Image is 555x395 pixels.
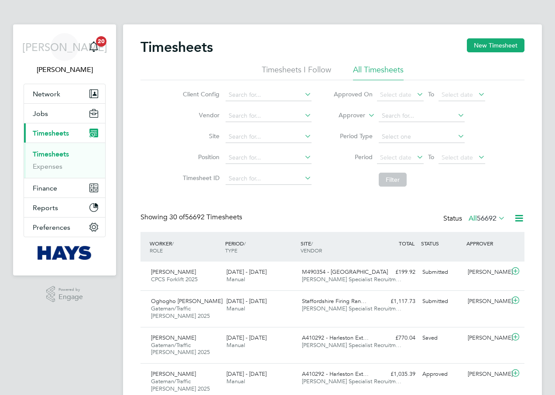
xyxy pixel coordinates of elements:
[226,370,267,378] span: [DATE] - [DATE]
[302,341,401,349] span: [PERSON_NAME] Specialist Recruitm…
[373,331,419,345] div: £770.04
[33,204,58,212] span: Reports
[151,370,196,378] span: [PERSON_NAME]
[169,213,185,221] span: 30 of
[326,111,365,120] label: Approver
[24,218,105,237] button: Preferences
[419,265,464,279] div: Submitted
[442,91,473,99] span: Select date
[58,286,83,293] span: Powered by
[85,33,103,61] a: 20
[226,173,312,185] input: Search for...
[33,129,69,137] span: Timesheets
[298,235,374,258] div: SITE
[380,153,411,161] span: Select date
[419,294,464,309] div: Submitted
[151,334,196,341] span: [PERSON_NAME]
[419,235,464,251] div: STATUS
[151,341,210,356] span: Gateman/Traffic [PERSON_NAME] 2025
[302,276,401,283] span: [PERSON_NAME] Specialist Recruitm…
[140,213,244,222] div: Showing
[172,240,174,247] span: /
[379,173,407,187] button: Filter
[223,235,298,258] div: PERIOD
[302,370,369,378] span: A410292 - Harleston Ext…
[443,213,507,225] div: Status
[464,294,510,309] div: [PERSON_NAME]
[380,91,411,99] span: Select date
[24,104,105,123] button: Jobs
[140,38,213,56] h2: Timesheets
[262,65,331,80] li: Timesheets I Follow
[373,367,419,381] div: £1,035.39
[226,297,267,305] span: [DATE] - [DATE]
[180,132,219,140] label: Site
[46,286,83,303] a: Powered byEngage
[226,276,245,283] span: Manual
[419,331,464,345] div: Saved
[244,240,246,247] span: /
[399,240,415,247] span: TOTAL
[151,305,210,320] span: Gateman/Traffic [PERSON_NAME] 2025
[226,110,312,122] input: Search for...
[180,90,219,98] label: Client Config
[33,109,48,118] span: Jobs
[169,213,242,221] span: 56692 Timesheets
[33,150,69,158] a: Timesheets
[151,297,223,305] span: Oghogho [PERSON_NAME]
[467,38,524,52] button: New Timesheet
[464,367,510,381] div: [PERSON_NAME]
[33,90,60,98] span: Network
[24,143,105,178] div: Timesheets
[226,152,312,164] input: Search for...
[147,235,223,258] div: WORKER
[225,247,237,254] span: TYPE
[151,276,198,283] span: CPCS Forklift 2025
[464,265,510,279] div: [PERSON_NAME]
[302,305,401,312] span: [PERSON_NAME] Specialist Recruitm…
[373,265,419,279] div: £199.92
[353,65,404,80] li: All Timesheets
[311,240,313,247] span: /
[24,123,105,143] button: Timesheets
[302,297,367,305] span: Staffordshire Firing Ran…
[333,132,373,140] label: Period Type
[464,331,510,345] div: [PERSON_NAME]
[302,378,401,385] span: [PERSON_NAME] Specialist Recruitm…
[151,268,196,276] span: [PERSON_NAME]
[302,334,369,341] span: A410292 - Harleston Ext…
[151,378,210,392] span: Gateman/Traffic [PERSON_NAME] 2025
[302,268,388,276] span: M490354 - [GEOGRAPHIC_DATA]
[333,90,373,98] label: Approved On
[24,246,106,260] a: Go to home page
[33,223,70,232] span: Preferences
[96,36,106,47] span: 20
[226,89,312,101] input: Search for...
[226,341,245,349] span: Manual
[180,153,219,161] label: Position
[477,214,497,223] span: 56692
[13,24,116,276] nav: Main navigation
[180,111,219,119] label: Vendor
[469,214,505,223] label: All
[419,367,464,381] div: Approved
[150,247,163,254] span: ROLE
[24,65,106,75] span: Jacques Allen
[58,293,83,301] span: Engage
[226,268,267,276] span: [DATE] - [DATE]
[24,178,105,197] button: Finance
[425,151,437,163] span: To
[226,378,245,385] span: Manual
[379,110,465,122] input: Search for...
[24,33,106,75] a: [PERSON_NAME][PERSON_NAME]
[24,198,105,217] button: Reports
[425,89,437,100] span: To
[226,305,245,312] span: Manual
[22,41,107,53] span: [PERSON_NAME]
[226,334,267,341] span: [DATE] - [DATE]
[33,184,57,192] span: Finance
[333,153,373,161] label: Period
[24,84,105,103] button: Network
[442,153,473,161] span: Select date
[373,294,419,309] div: £1,117.73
